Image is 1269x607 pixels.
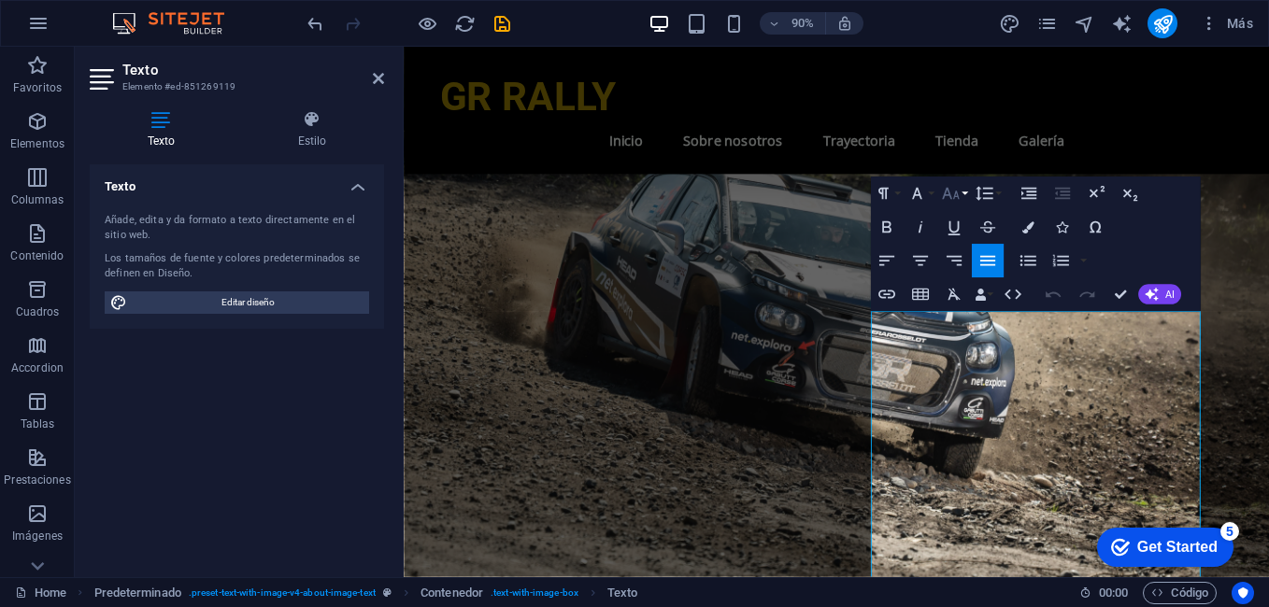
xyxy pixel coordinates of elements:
button: Usercentrics [1232,582,1254,604]
i: Deshacer: Cambiar texto (Ctrl+Z) [305,13,326,35]
button: design [998,12,1020,35]
button: Data Bindings [972,278,995,312]
nav: breadcrumb [94,582,638,604]
p: Columnas [11,192,64,207]
button: Código [1143,582,1217,604]
button: publish [1148,8,1177,38]
button: Ordered List [1077,245,1090,278]
span: : [1112,586,1115,600]
button: Paragraph Format [871,177,903,211]
p: Favoritos [13,80,62,95]
i: AI Writer [1111,13,1133,35]
span: . preset-text-with-image-v4-about-image-text [189,582,376,604]
button: Redo (Ctrl+Shift+Z) [1071,278,1103,312]
h4: Estilo [240,110,384,149]
span: 00 00 [1099,582,1128,604]
span: Haz clic para seleccionar y doble clic para editar [421,582,483,604]
a: Haz clic para cancelar la selección y doble clic para abrir páginas [15,582,66,604]
div: Get Started 5 items remaining, 0% complete [15,9,151,49]
p: Imágenes [12,529,63,543]
button: Align Justify [972,245,1004,278]
span: Haz clic para seleccionar y doble clic para editar [607,582,637,604]
h4: Texto [90,164,384,198]
button: Unordered List [1012,245,1044,278]
button: pages [1035,12,1058,35]
button: Strikethrough [972,211,1004,245]
button: Align Left [871,245,903,278]
button: Undo (Ctrl+Z) [1037,278,1069,312]
div: 5 [138,4,157,22]
button: Decrease Indent [1047,177,1078,211]
button: Italic (Ctrl+I) [905,211,936,245]
i: Volver a cargar página [454,13,476,35]
button: Confirm (Ctrl+⏎) [1105,278,1136,312]
button: Insert Link [871,278,903,312]
button: HTML [997,278,1029,312]
button: Clear Formatting [938,278,970,312]
h6: 90% [788,12,818,35]
button: Superscript [1080,177,1112,211]
button: Más [1192,8,1261,38]
span: Más [1200,14,1253,33]
i: Este elemento es un preajuste personalizable [383,587,392,598]
h2: Texto [122,62,384,78]
div: Añade, edita y da formato a texto directamente en el sitio web. [105,213,369,244]
span: Editar diseño [133,291,364,314]
button: Line Height [972,177,1004,211]
i: Al redimensionar, ajustar el nivel de zoom automáticamente para ajustarse al dispositivo elegido. [836,15,853,32]
i: Navegador [1074,13,1095,35]
span: Haz clic para seleccionar y doble clic para editar [94,582,181,604]
span: Código [1151,582,1208,604]
h4: Texto [90,110,240,149]
button: Insert Table [905,278,936,312]
h3: Elemento #ed-851269119 [122,78,347,95]
button: Ordered List [1045,245,1077,278]
span: AI [1165,289,1175,300]
p: Contenido [10,248,64,263]
button: Haz clic para salir del modo de previsualización y seguir editando [416,12,438,35]
button: 90% [760,12,826,35]
button: save [491,12,513,35]
button: Increase Indent [1013,177,1045,211]
button: navigator [1073,12,1095,35]
i: Publicar [1152,13,1174,35]
span: . text-with-image-box [491,582,578,604]
button: reload [453,12,476,35]
button: AI [1138,285,1181,305]
button: Icons [1046,211,1077,245]
button: text_generator [1110,12,1133,35]
p: Accordion [11,360,64,375]
div: Get Started [55,21,135,37]
button: Editar diseño [105,291,369,314]
i: Páginas (Ctrl+Alt+S) [1036,13,1058,35]
h6: Tiempo de la sesión [1079,582,1129,604]
button: undo [304,12,326,35]
button: Font Size [938,177,970,211]
button: Special Characters [1079,211,1111,245]
div: Los tamaños de fuente y colores predeterminados se definen en Diseño. [105,251,369,282]
button: Bold (Ctrl+B) [871,211,903,245]
p: Elementos [10,136,64,151]
button: Colors [1012,211,1044,245]
p: Prestaciones [4,473,70,487]
button: Font Family [905,177,936,211]
button: Subscript [1114,177,1146,211]
p: Cuadros [16,304,60,319]
button: Align Right [938,245,970,278]
img: Editor Logo [107,12,248,35]
button: Underline (Ctrl+U) [938,211,970,245]
button: Align Center [905,245,936,278]
i: Guardar (Ctrl+S) [492,13,513,35]
p: Tablas [21,416,55,431]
